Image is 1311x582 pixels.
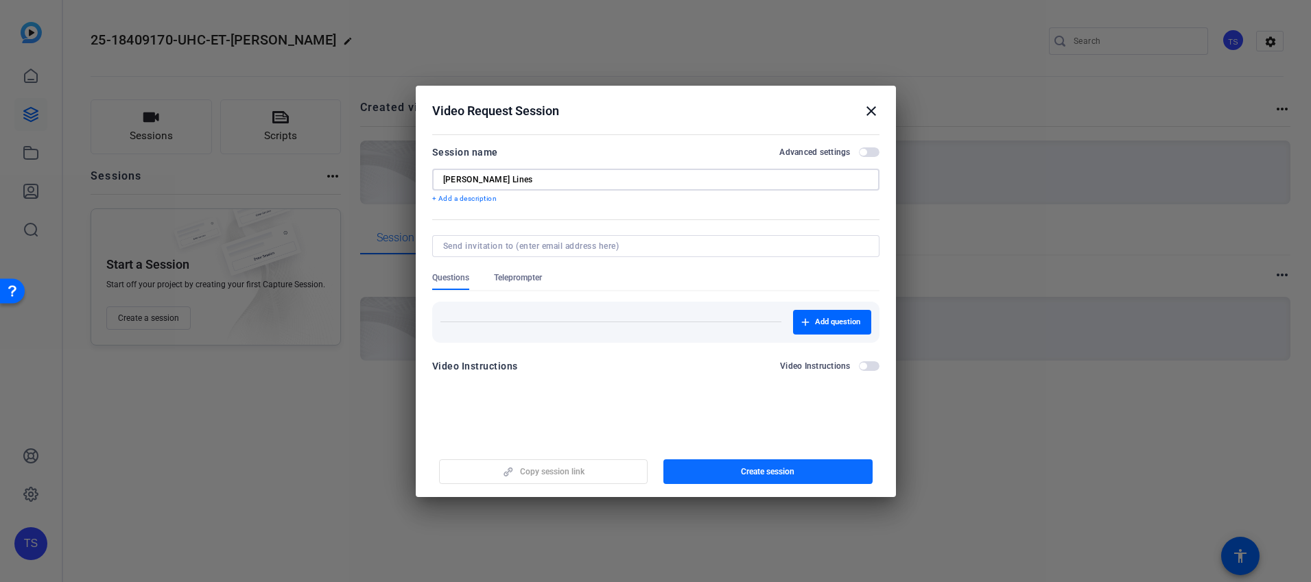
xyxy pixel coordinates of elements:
[863,103,879,119] mat-icon: close
[432,358,518,374] div: Video Instructions
[432,272,469,283] span: Questions
[432,103,879,119] div: Video Request Session
[443,241,863,252] input: Send invitation to (enter email address here)
[780,361,851,372] h2: Video Instructions
[741,466,794,477] span: Create session
[443,174,869,185] input: Enter Session Name
[779,147,850,158] h2: Advanced settings
[432,144,498,160] div: Session name
[663,459,873,484] button: Create session
[494,272,542,283] span: Teleprompter
[432,193,879,204] p: + Add a description
[815,317,860,328] span: Add question
[793,310,871,335] button: Add question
